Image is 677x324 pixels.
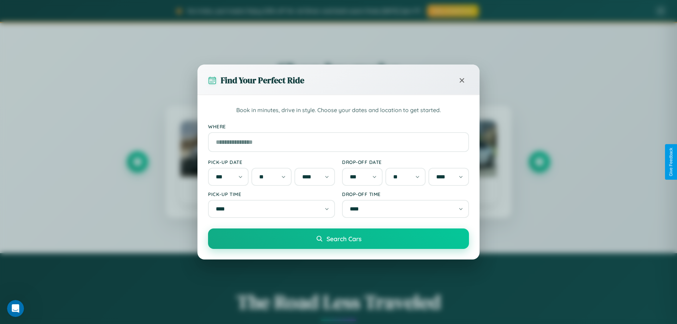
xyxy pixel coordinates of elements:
label: Where [208,123,469,129]
span: Search Cars [327,235,361,243]
label: Drop-off Time [342,191,469,197]
label: Pick-up Time [208,191,335,197]
h3: Find Your Perfect Ride [221,74,304,86]
label: Drop-off Date [342,159,469,165]
p: Book in minutes, drive in style. Choose your dates and location to get started. [208,106,469,115]
label: Pick-up Date [208,159,335,165]
button: Search Cars [208,228,469,249]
